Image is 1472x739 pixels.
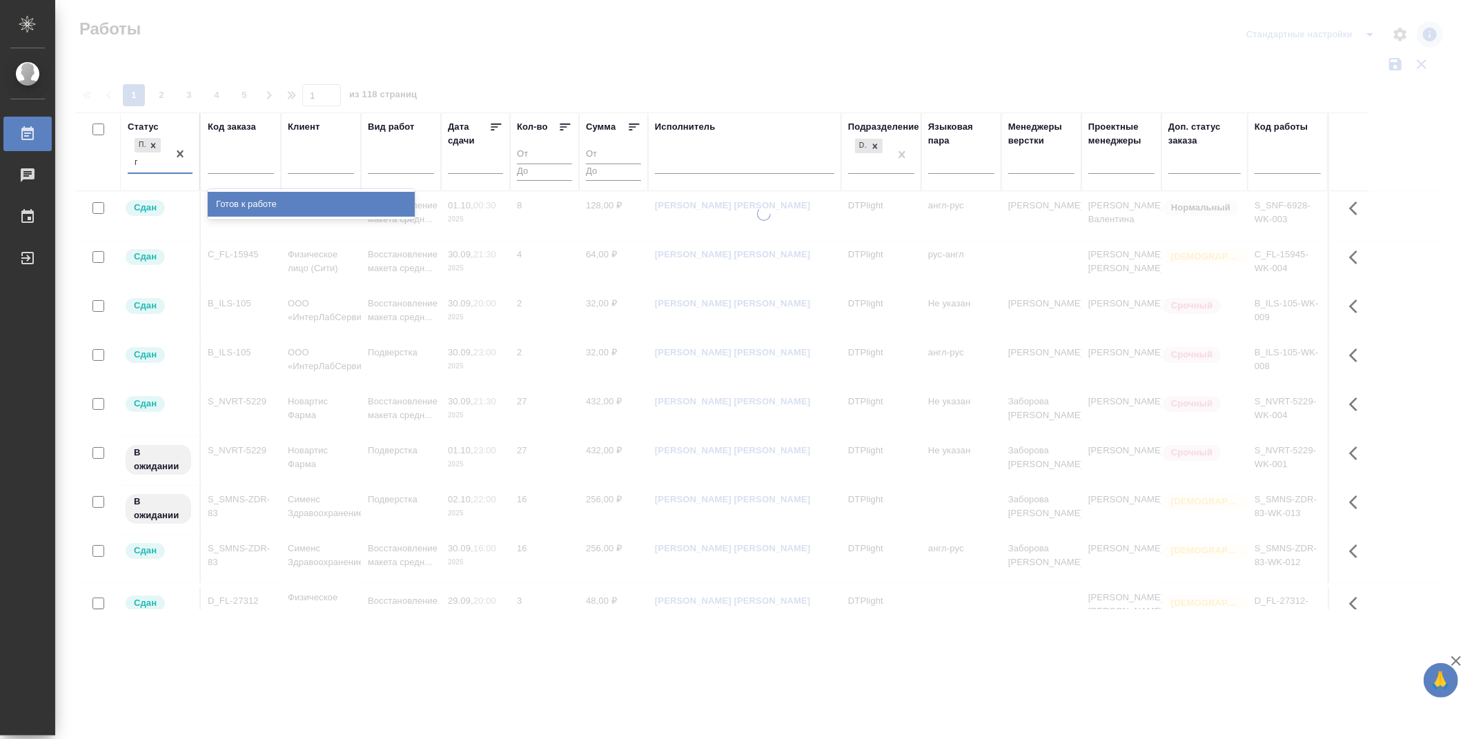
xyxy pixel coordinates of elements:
div: Клиент [288,120,320,134]
p: Сдан [134,299,157,313]
input: До [517,164,572,181]
button: Здесь прячутся важные кнопки [1341,241,1374,274]
p: Сдан [134,348,157,362]
div: Кол-во [517,120,548,134]
div: Языковая пара [928,120,994,148]
button: 🙏 [1424,663,1458,698]
div: Вид работ [368,120,415,134]
input: От [517,146,572,164]
div: Менеджеры верстки [1008,120,1074,148]
div: Подразделение [848,120,919,134]
div: Исполнитель назначен, приступать к работе пока рано [124,444,193,476]
p: Сдан [134,250,157,264]
div: Менеджер проверил работу исполнителя, передает ее на следующий этап [124,542,193,560]
div: Код работы [1255,120,1308,134]
button: Здесь прячутся важные кнопки [1341,192,1374,225]
div: Менеджер проверил работу исполнителя, передает ее на следующий этап [124,248,193,266]
div: Проектные менеджеры [1088,120,1155,148]
div: Менеджер проверил работу исполнителя, передает ее на следующий этап [124,395,193,413]
div: Менеджер проверил работу исполнителя, передает ее на следующий этап [124,594,193,613]
button: Здесь прячутся важные кнопки [1341,437,1374,470]
p: Сдан [134,544,157,558]
button: Здесь прячутся важные кнопки [1341,339,1374,372]
p: Сдан [134,397,157,411]
div: Менеджер проверил работу исполнителя, передает ее на следующий этап [124,346,193,364]
button: Здесь прячутся важные кнопки [1341,290,1374,323]
div: Сумма [586,120,616,134]
div: Подбор [133,137,162,154]
input: От [586,146,641,164]
div: Менеджер проверил работу исполнителя, передает ее на следующий этап [124,297,193,315]
span: 🙏 [1429,666,1453,695]
div: DTPlight [854,137,884,155]
button: Здесь прячутся важные кнопки [1341,388,1374,421]
p: Сдан [134,201,157,215]
div: Готов к работе [208,192,415,217]
div: Менеджер проверил работу исполнителя, передает ее на следующий этап [124,199,193,217]
div: Подбор [135,138,146,152]
button: Здесь прячутся важные кнопки [1341,587,1374,620]
div: Статус [128,120,159,134]
div: Исполнитель назначен, приступать к работе пока рано [124,493,193,525]
div: Дата сдачи [448,120,489,148]
p: В ожидании [134,446,183,473]
div: DTPlight [855,139,867,153]
div: Исполнитель [655,120,716,134]
input: До [586,164,641,181]
div: Доп. статус заказа [1168,120,1241,148]
div: Код заказа [208,120,256,134]
button: Здесь прячутся важные кнопки [1341,535,1374,568]
p: В ожидании [134,495,183,522]
button: Здесь прячутся важные кнопки [1341,486,1374,519]
p: Сдан [134,596,157,610]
